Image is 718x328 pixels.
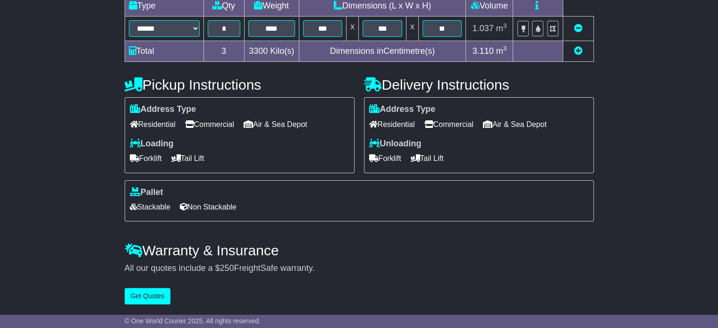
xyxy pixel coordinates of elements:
[125,243,594,258] h4: Warranty & Insurance
[203,41,244,62] td: 3
[574,46,583,56] a: Add new item
[130,151,162,166] span: Forklift
[496,46,507,56] span: m
[125,41,203,62] td: Total
[503,22,507,29] sup: 3
[130,117,176,132] span: Residential
[369,151,401,166] span: Forklift
[125,317,261,325] span: © One World Courier 2025. All rights reserved.
[574,24,583,33] a: Remove this item
[244,117,307,132] span: Air & Sea Depot
[496,24,507,33] span: m
[130,200,170,214] span: Stackable
[369,104,436,115] label: Address Type
[125,263,594,274] div: All our quotes include a $ FreightSafe warranty.
[185,117,234,132] span: Commercial
[125,288,171,304] button: Get Quotes
[220,263,234,273] span: 250
[411,151,444,166] span: Tail Lift
[130,187,163,198] label: Pallet
[369,117,415,132] span: Residential
[346,17,359,41] td: x
[244,41,299,62] td: Kilo(s)
[503,45,507,52] sup: 3
[125,77,355,93] h4: Pickup Instructions
[130,104,196,115] label: Address Type
[369,139,422,149] label: Unloading
[473,24,494,33] span: 1.037
[299,41,466,62] td: Dimensions in Centimetre(s)
[483,117,547,132] span: Air & Sea Depot
[406,17,418,41] td: x
[130,139,174,149] label: Loading
[171,151,204,166] span: Tail Lift
[424,117,473,132] span: Commercial
[249,46,268,56] span: 3300
[180,200,237,214] span: Non Stackable
[364,77,594,93] h4: Delivery Instructions
[473,46,494,56] span: 3.110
